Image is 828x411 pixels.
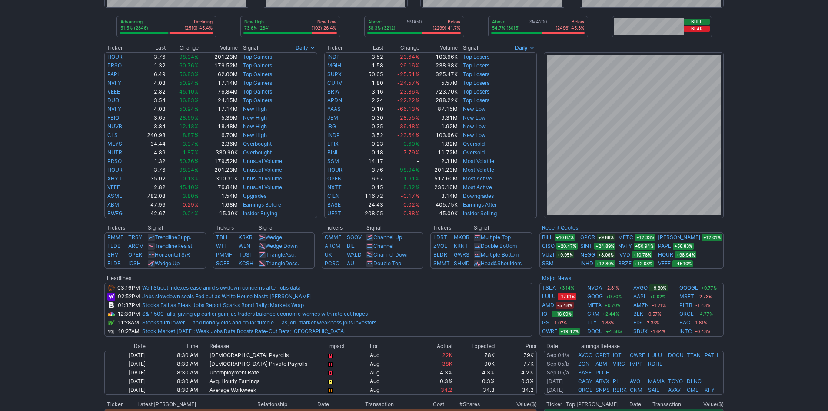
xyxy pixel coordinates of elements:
td: 17.14M [199,79,238,87]
a: UFPT [327,210,341,217]
td: 87.15M [420,105,458,114]
a: BRZE [618,259,632,268]
a: GMMF [325,234,341,241]
a: AU [347,260,354,267]
a: INHD [580,259,593,268]
a: IVVD [618,251,630,259]
a: Top Losers [463,53,489,60]
td: 103.66K [420,52,458,61]
th: Change [166,43,199,52]
a: NVFY [107,80,121,86]
a: APDN [327,97,342,104]
button: Bull [684,19,710,25]
td: 3.76 [134,52,166,61]
a: GWRE [542,327,557,336]
td: 1.92M [420,122,458,131]
span: 98.94% [179,53,199,60]
a: DOCU [587,327,603,336]
a: HOUR [107,167,123,173]
a: AAPL [633,292,647,301]
a: Unusual Volume [243,175,282,182]
span: 50.94% [179,80,199,86]
a: SUPX [327,71,342,77]
a: BILL [542,233,553,242]
a: Channel [373,243,394,249]
a: DLNG [687,378,702,384]
a: Wedge [266,234,282,241]
a: ASML [107,193,122,199]
td: 2.82 [134,87,166,96]
a: Recent Quotes [542,224,578,231]
a: Top Losers [463,97,489,104]
a: SHV [107,251,118,258]
span: 36.83% [179,97,199,104]
a: Overbought [243,149,272,156]
a: PMMF [107,234,123,241]
p: New High [244,19,270,25]
a: Sep 04/a [547,352,569,358]
a: Major News [542,275,571,281]
p: Advancing [120,19,148,25]
a: Most Active [463,184,492,190]
a: Overbought [243,140,272,147]
a: SINT [580,242,592,251]
span: 50.94% [179,106,199,112]
a: Head&Shoulders [481,260,522,267]
a: JEM [327,114,338,121]
p: 54.7% (3015) [492,25,520,31]
td: 18.48M [199,122,238,131]
a: LLY [587,318,597,327]
a: Multiple Top [481,234,511,241]
a: TBLL [216,234,229,241]
a: [PERSON_NAME] [658,233,700,242]
a: FLDB [107,260,121,267]
a: ZVOL [433,243,447,249]
td: 3.54 [134,96,166,105]
a: Earnings After [463,201,497,208]
a: KRKR [239,234,253,241]
a: [DATE] [547,387,564,393]
a: FLDB [107,243,121,249]
a: NXTT [327,184,342,190]
a: LULU [542,292,556,301]
div: SMA200 [491,19,585,32]
a: Horizontal S/R [155,251,190,258]
a: PRSO [107,62,122,69]
a: XHYT [107,175,122,182]
a: DUO [107,97,119,104]
a: SOFR [216,260,230,267]
a: PLCE [595,369,609,376]
td: 4.03 [134,79,166,87]
a: AVAV [668,387,681,393]
a: Unusual Volume [243,158,282,164]
a: BWFG [107,210,123,217]
a: TOYO [668,378,683,384]
th: Volume [420,43,458,52]
a: VEEE [107,88,120,95]
a: NUVB [107,123,122,130]
p: Above [492,19,520,25]
a: KCSH [239,260,253,267]
button: Signals interval [293,43,317,52]
span: 60.76% [179,62,199,69]
p: (2299) 41.7% [432,25,460,31]
a: New High [243,132,267,138]
a: SGOV [347,234,362,241]
a: New Low [463,106,486,112]
a: FBIO [107,114,119,121]
a: INDP [327,132,340,138]
a: BASE [327,201,341,208]
a: Unusual Volume [243,184,282,190]
span: 45.10% [179,88,199,95]
a: PAPL [658,242,671,251]
div: SMA50 [367,19,461,32]
a: SSM [542,259,554,268]
a: METC [618,233,633,242]
a: FIG [633,318,642,327]
a: PAPL [107,71,120,77]
a: Stocks turn lower — and bond yields and dollar tumble — as job-market weakness jolts investors [142,319,376,326]
a: NVDA [587,284,602,292]
td: 5.39M [199,114,238,122]
td: 0.30 [353,114,384,122]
